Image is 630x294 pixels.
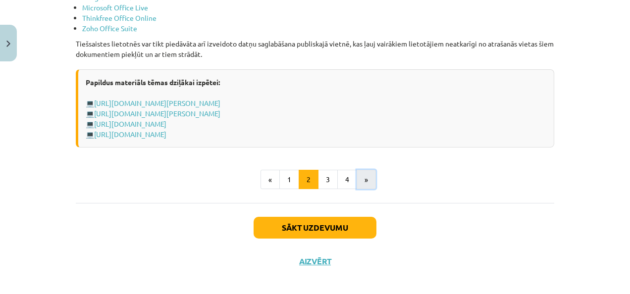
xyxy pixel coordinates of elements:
button: Aizvērt [296,256,334,266]
img: icon-close-lesson-0947bae3869378f0d4975bcd49f059093ad1ed9edebbc8119c70593378902aed.svg [6,41,10,47]
a: Microsoft Office Live [82,3,148,12]
button: « [261,170,280,190]
a: [URL][DOMAIN_NAME][PERSON_NAME] [94,98,220,107]
button: 4 [337,170,357,190]
button: » [357,170,376,190]
button: 1 [279,170,299,190]
a: [URL][DOMAIN_NAME] [94,130,166,139]
button: 3 [318,170,338,190]
a: Zoho Office Suite [82,24,137,33]
a: [URL][DOMAIN_NAME][PERSON_NAME] [94,109,220,118]
p: Tiešsaistes lietotnēs var tikt piedāvāta arī izveidoto datņu saglabāšana publiskajā vietnē, kas ļ... [76,39,554,59]
div: 💻 💻 💻 💻 [76,69,554,147]
a: [URL][DOMAIN_NAME] [94,119,166,128]
button: Sākt uzdevumu [254,217,376,239]
a: Thinkfree Office Online [82,13,157,22]
nav: Page navigation example [76,170,554,190]
button: 2 [299,170,318,190]
strong: Papildus materiāls tēmas dziļākai izpētei: [86,78,220,87]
